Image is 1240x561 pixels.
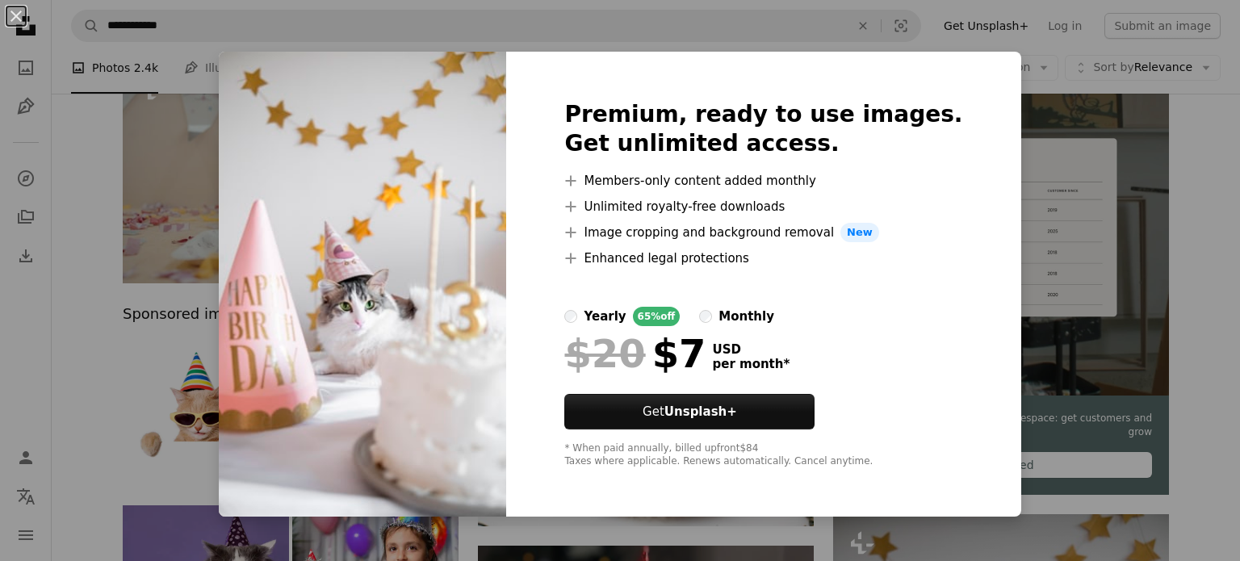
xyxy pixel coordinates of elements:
[564,333,706,375] div: $7
[564,100,962,158] h2: Premium, ready to use images. Get unlimited access.
[718,307,774,326] div: monthly
[564,197,962,216] li: Unlimited royalty-free downloads
[712,357,790,371] span: per month *
[564,333,645,375] span: $20
[564,249,962,268] li: Enhanced legal protections
[564,223,962,242] li: Image cropping and background removal
[564,171,962,190] li: Members-only content added monthly
[699,310,712,323] input: monthly
[219,52,506,517] img: premium_photo-1692208818928-daccf62f6159
[584,307,626,326] div: yearly
[712,342,790,357] span: USD
[840,223,879,242] span: New
[633,307,681,326] div: 65% off
[664,404,737,419] strong: Unsplash+
[564,310,577,323] input: yearly65%off
[564,394,815,429] button: GetUnsplash+
[564,442,962,468] div: * When paid annually, billed upfront $84 Taxes where applicable. Renews automatically. Cancel any...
